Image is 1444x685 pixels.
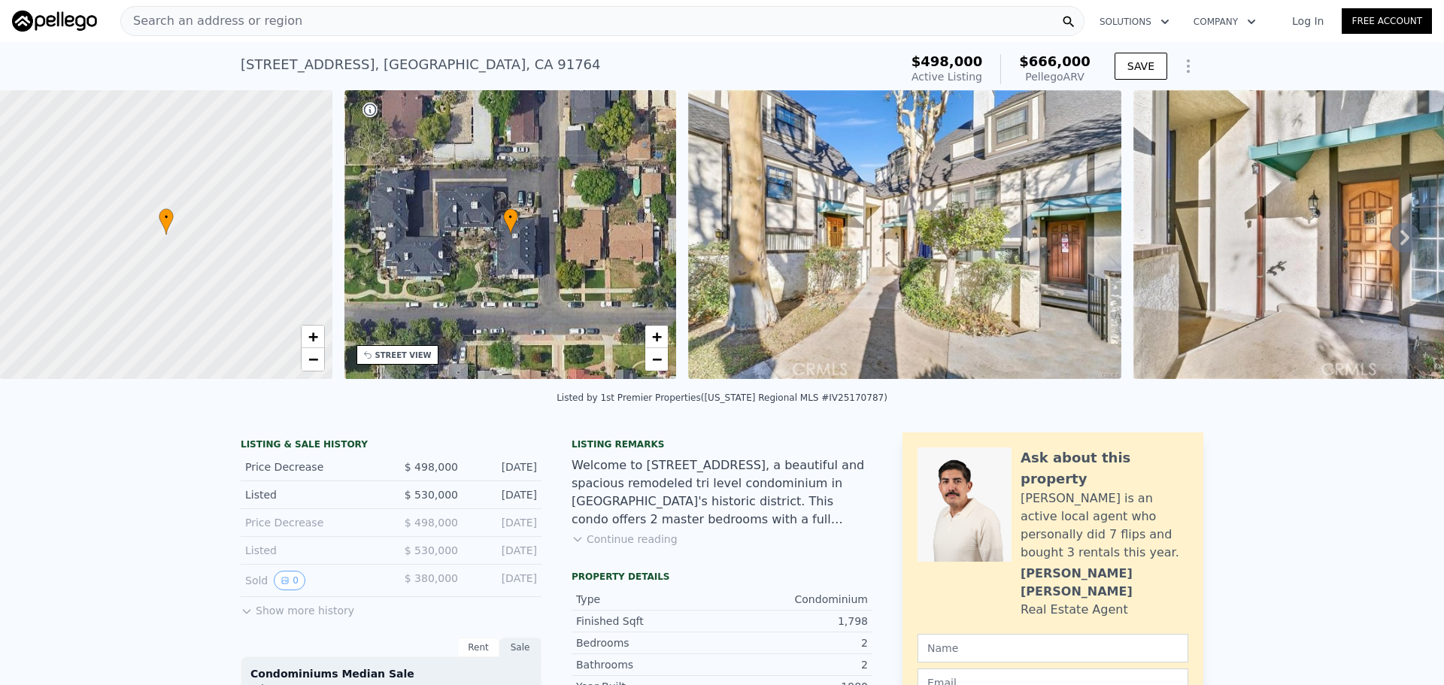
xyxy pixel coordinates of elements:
[1021,565,1188,601] div: [PERSON_NAME] [PERSON_NAME]
[302,326,324,348] a: Zoom in
[572,532,678,547] button: Continue reading
[503,211,518,224] span: •
[405,461,458,473] span: $ 498,000
[457,638,499,657] div: Rent
[572,438,872,450] div: Listing remarks
[688,90,1121,379] img: Sale: 167294567 Parcel: 13633615
[245,543,379,558] div: Listed
[159,211,174,224] span: •
[405,489,458,501] span: $ 530,000
[722,614,868,629] div: 1,798
[241,597,354,618] button: Show more history
[503,208,518,235] div: •
[1021,447,1188,490] div: Ask about this property
[121,12,302,30] span: Search an address or region
[470,571,537,590] div: [DATE]
[645,326,668,348] a: Zoom in
[912,53,983,69] span: $498,000
[722,657,868,672] div: 2
[241,438,541,453] div: LISTING & SALE HISTORY
[1021,490,1188,562] div: [PERSON_NAME] is an active local agent who personally did 7 flips and bought 3 rentals this year.
[1088,8,1182,35] button: Solutions
[652,327,662,346] span: +
[308,350,317,368] span: −
[245,571,379,590] div: Sold
[1019,53,1091,69] span: $666,000
[470,543,537,558] div: [DATE]
[557,393,887,403] div: Listed by 1st Premier Properties ([US_STATE] Regional MLS #IV25170787)
[499,638,541,657] div: Sale
[405,544,458,556] span: $ 530,000
[1274,14,1342,29] a: Log In
[250,666,532,681] div: Condominiums Median Sale
[722,592,868,607] div: Condominium
[572,456,872,529] div: Welcome to [STREET_ADDRESS], a beautiful and spacious remodeled tri level condominium in [GEOGRAP...
[576,635,722,650] div: Bedrooms
[1115,53,1167,80] button: SAVE
[722,635,868,650] div: 2
[470,515,537,530] div: [DATE]
[1342,8,1432,34] a: Free Account
[1173,51,1203,81] button: Show Options
[245,515,379,530] div: Price Decrease
[576,657,722,672] div: Bathrooms
[1021,601,1128,619] div: Real Estate Agent
[470,487,537,502] div: [DATE]
[308,327,317,346] span: +
[302,348,324,371] a: Zoom out
[274,571,305,590] button: View historical data
[572,571,872,583] div: Property details
[405,572,458,584] span: $ 380,000
[576,592,722,607] div: Type
[652,350,662,368] span: −
[912,71,982,83] span: Active Listing
[470,459,537,474] div: [DATE]
[918,634,1188,662] input: Name
[576,614,722,629] div: Finished Sqft
[159,208,174,235] div: •
[12,11,97,32] img: Pellego
[245,487,379,502] div: Listed
[1182,8,1268,35] button: Company
[245,459,379,474] div: Price Decrease
[241,54,601,75] div: [STREET_ADDRESS] , [GEOGRAPHIC_DATA] , CA 91764
[375,350,432,361] div: STREET VIEW
[1019,69,1091,84] div: Pellego ARV
[645,348,668,371] a: Zoom out
[405,517,458,529] span: $ 498,000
